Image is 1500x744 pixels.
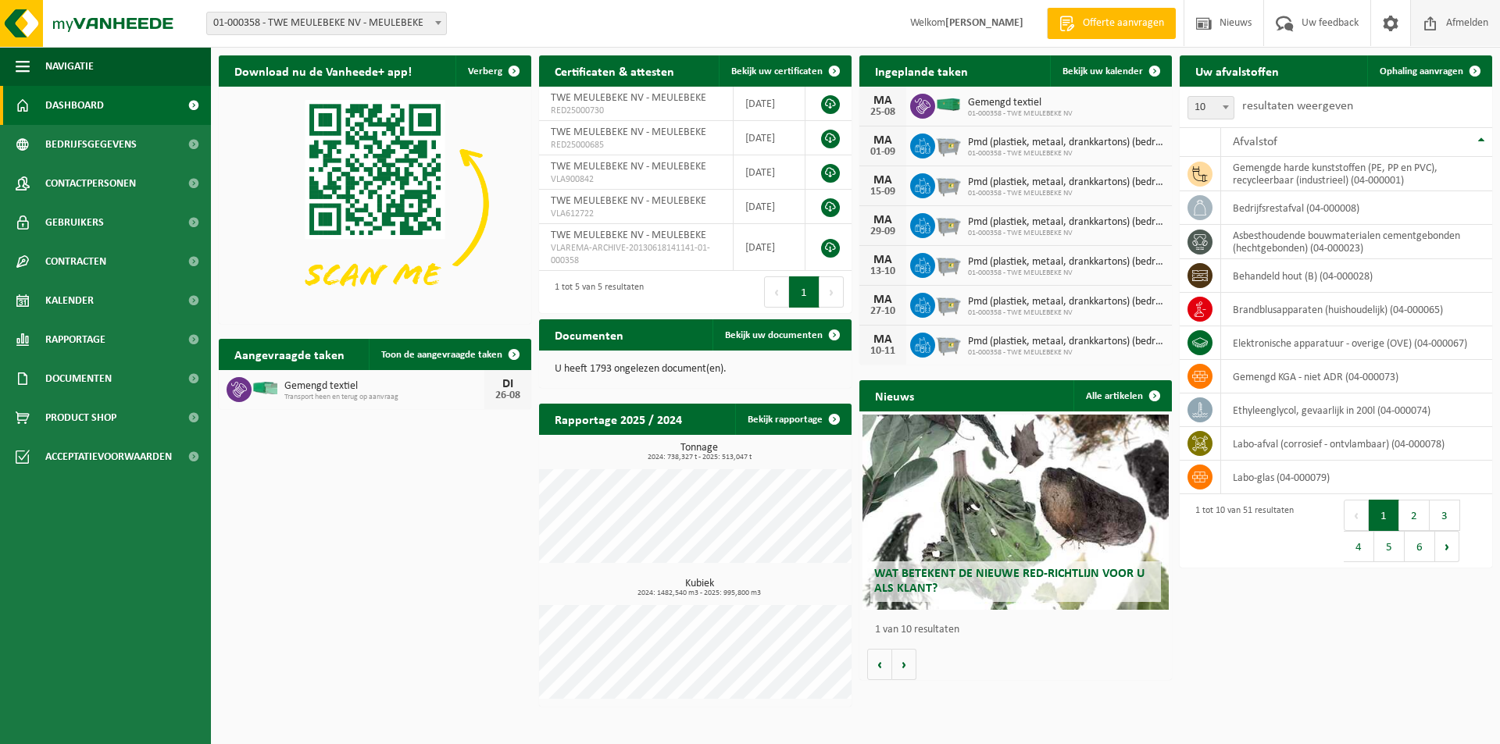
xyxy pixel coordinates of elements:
span: Acceptatievoorwaarden [45,437,172,476]
span: Pmd (plastiek, metaal, drankkartons) (bedrijven) [968,216,1164,229]
a: Bekijk uw kalender [1050,55,1170,87]
button: Previous [764,276,789,308]
span: Navigatie [45,47,94,86]
img: WB-2500-GAL-GY-01 [935,131,962,158]
a: Offerte aanvragen [1047,8,1176,39]
span: Bekijk uw certificaten [731,66,823,77]
a: Toon de aangevraagde taken [369,339,530,370]
label: resultaten weergeven [1242,100,1353,112]
strong: [PERSON_NAME] [945,17,1023,29]
td: labo-glas (04-000079) [1221,461,1492,494]
a: Alle artikelen [1073,380,1170,411]
img: HK-XC-40-GN-00 [935,98,962,112]
div: MA [867,174,898,187]
td: brandblusapparaten (huishoudelijk) (04-000065) [1221,293,1492,326]
span: 01-000358 - TWE MEULEBEKE NV - MEULEBEKE [207,12,446,34]
span: 2024: 1482,540 m3 - 2025: 995,800 m3 [547,589,852,597]
img: Download de VHEPlus App [219,87,531,321]
span: Pmd (plastiek, metaal, drankkartons) (bedrijven) [968,296,1164,308]
span: Rapportage [45,320,105,359]
span: TWE MEULEBEKE NV - MEULEBEKE [551,161,706,173]
td: behandeld hout (B) (04-000028) [1221,259,1492,293]
span: Pmd (plastiek, metaal, drankkartons) (bedrijven) [968,176,1164,189]
img: WB-2500-GAL-GY-01 [935,290,962,317]
span: 01-000358 - TWE MEULEBEKE NV [968,269,1164,278]
span: Verberg [468,66,502,77]
td: [DATE] [734,190,805,224]
button: 4 [1344,531,1374,562]
button: Next [1435,531,1459,562]
span: Gebruikers [45,203,104,242]
span: TWE MEULEBEKE NV - MEULEBEKE [551,92,706,104]
span: TWE MEULEBEKE NV - MEULEBEKE [551,230,706,241]
span: Bekijk uw documenten [725,330,823,340]
div: 1 tot 5 van 5 resultaten [547,275,644,309]
h2: Aangevraagde taken [219,339,360,369]
span: TWE MEULEBEKE NV - MEULEBEKE [551,195,706,207]
span: Pmd (plastiek, metaal, drankkartons) (bedrijven) [968,256,1164,269]
span: Pmd (plastiek, metaal, drankkartons) (bedrijven) [968,336,1164,348]
button: 6 [1405,531,1435,562]
div: 01-09 [867,147,898,158]
h2: Rapportage 2025 / 2024 [539,404,698,434]
span: 01-000358 - TWE MEULEBEKE NV - MEULEBEKE [206,12,447,35]
span: Toon de aangevraagde taken [381,350,502,360]
div: 10-11 [867,346,898,357]
a: Bekijk rapportage [735,404,850,435]
span: 01-000358 - TWE MEULEBEKE NV [968,308,1164,318]
span: Pmd (plastiek, metaal, drankkartons) (bedrijven) [968,137,1164,149]
td: labo-afval (corrosief - ontvlambaar) (04-000078) [1221,427,1492,461]
p: 1 van 10 resultaten [875,625,1164,635]
p: U heeft 1793 ongelezen document(en). [555,364,836,375]
h2: Certificaten & attesten [539,55,690,86]
span: Dashboard [45,86,104,125]
div: 29-09 [867,226,898,237]
span: Offerte aanvragen [1079,16,1168,31]
div: MA [867,294,898,306]
div: DI [492,378,523,390]
a: Ophaling aanvragen [1367,55,1491,87]
td: gemengde harde kunststoffen (PE, PP en PVC), recycleerbaar (industrieel) (04-000001) [1221,157,1492,191]
span: RED25000685 [551,139,721,151]
button: Volgende [892,649,916,680]
div: MA [867,333,898,346]
button: Previous [1344,500,1369,531]
button: Verberg [455,55,530,87]
td: [DATE] [734,87,805,121]
a: Bekijk uw certificaten [719,55,850,87]
span: Transport heen en terug op aanvraag [284,393,484,402]
div: 1 tot 10 van 51 resultaten [1187,498,1294,564]
h2: Uw afvalstoffen [1180,55,1295,86]
div: MA [867,254,898,266]
button: Vorige [867,649,892,680]
img: WB-2500-GAL-GY-01 [935,211,962,237]
h3: Kubiek [547,578,852,597]
td: [DATE] [734,121,805,155]
span: 01-000358 - TWE MEULEBEKE NV [968,229,1164,238]
button: 1 [1369,500,1399,531]
div: 15-09 [867,187,898,198]
span: VLAREMA-ARCHIVE-20130618141141-01-000358 [551,242,721,267]
span: 01-000358 - TWE MEULEBEKE NV [968,348,1164,358]
span: Documenten [45,359,112,398]
div: MA [867,134,898,147]
span: Afvalstof [1233,136,1277,148]
td: gemengd KGA - niet ADR (04-000073) [1221,360,1492,393]
div: 27-10 [867,306,898,317]
button: 5 [1374,531,1405,562]
span: TWE MEULEBEKE NV - MEULEBEKE [551,126,706,138]
div: 26-08 [492,390,523,401]
span: 01-000358 - TWE MEULEBEKE NV [968,189,1164,198]
span: Kalender [45,281,94,320]
div: 25-08 [867,107,898,118]
td: bedrijfsrestafval (04-000008) [1221,191,1492,225]
span: RED25000730 [551,105,721,117]
h2: Nieuws [859,380,930,411]
button: Next [820,276,844,308]
span: Contactpersonen [45,164,136,203]
img: WB-2500-GAL-GY-01 [935,171,962,198]
span: 01-000358 - TWE MEULEBEKE NV [968,149,1164,158]
span: Bekijk uw kalender [1062,66,1143,77]
span: Product Shop [45,398,116,437]
td: [DATE] [734,155,805,190]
